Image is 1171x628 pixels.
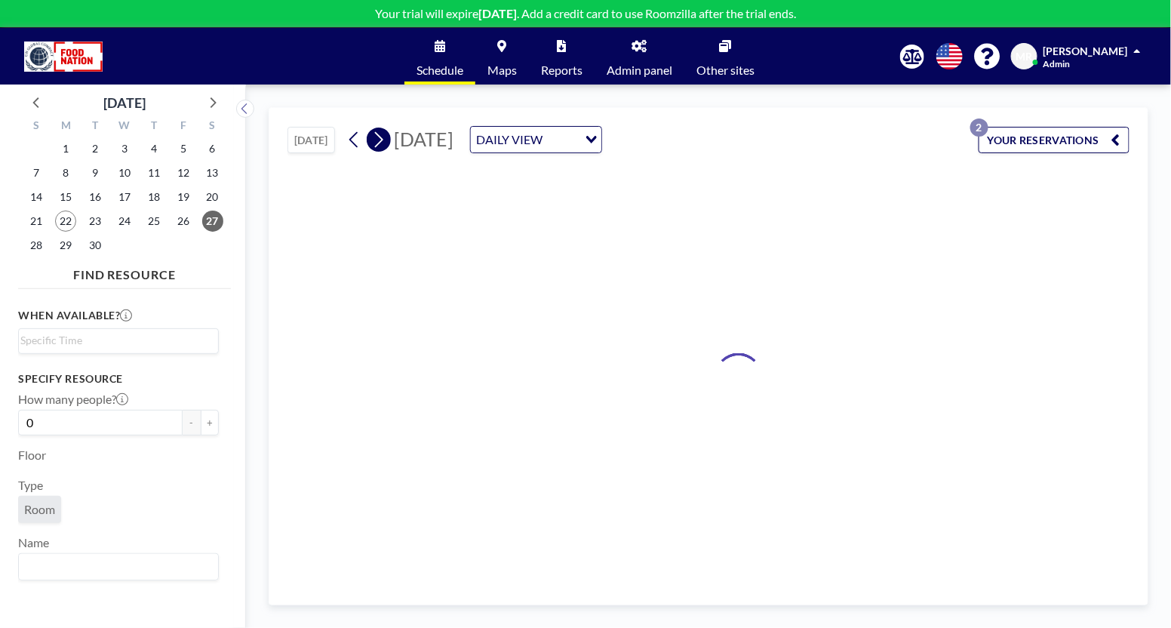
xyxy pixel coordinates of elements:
[19,554,218,580] div: Search for option
[474,130,546,149] span: DAILY VIEW
[202,186,223,208] span: Saturday, September 20, 2025
[18,392,128,407] label: How many people?
[202,162,223,183] span: Saturday, September 13, 2025
[287,127,335,153] button: [DATE]
[143,186,164,208] span: Thursday, September 18, 2025
[81,117,110,137] div: T
[55,235,76,256] span: Monday, September 29, 2025
[114,138,135,159] span: Wednesday, September 3, 2025
[114,162,135,183] span: Wednesday, September 10, 2025
[110,117,140,137] div: W
[85,211,106,232] span: Tuesday, September 23, 2025
[18,478,43,493] label: Type
[19,329,218,352] div: Search for option
[20,557,210,577] input: Search for option
[24,502,55,517] span: Room
[85,138,106,159] span: Tuesday, September 2, 2025
[85,235,106,256] span: Tuesday, September 30, 2025
[475,28,529,85] a: Maps
[18,448,46,463] label: Floor
[103,92,146,113] div: [DATE]
[22,117,51,137] div: S
[20,332,210,349] input: Search for option
[26,162,47,183] span: Sunday, September 7, 2025
[1016,50,1033,63] span: MR
[143,138,164,159] span: Thursday, September 4, 2025
[478,6,517,20] b: [DATE]
[143,211,164,232] span: Thursday, September 25, 2025
[51,117,81,137] div: M
[198,117,227,137] div: S
[173,211,194,232] span: Friday, September 26, 2025
[696,64,755,76] span: Other sites
[201,410,219,436] button: +
[173,162,194,183] span: Friday, September 12, 2025
[168,117,198,137] div: F
[26,235,47,256] span: Sunday, September 28, 2025
[26,211,47,232] span: Sunday, September 21, 2025
[404,28,475,85] a: Schedule
[55,211,76,232] span: Monday, September 22, 2025
[607,64,672,76] span: Admin panel
[18,261,231,282] h4: FIND RESOURCE
[529,28,595,85] a: Reports
[979,127,1130,153] button: YOUR RESERVATIONS2
[1043,45,1128,57] span: [PERSON_NAME]
[143,162,164,183] span: Thursday, September 11, 2025
[395,128,454,150] span: [DATE]
[55,138,76,159] span: Monday, September 1, 2025
[416,64,463,76] span: Schedule
[18,372,219,386] h3: Specify resource
[26,186,47,208] span: Sunday, September 14, 2025
[1043,58,1071,69] span: Admin
[24,42,103,72] img: organization-logo
[139,117,168,137] div: T
[173,138,194,159] span: Friday, September 5, 2025
[595,28,684,85] a: Admin panel
[55,186,76,208] span: Monday, September 15, 2025
[541,64,582,76] span: Reports
[114,211,135,232] span: Wednesday, September 24, 2025
[202,138,223,159] span: Saturday, September 6, 2025
[173,186,194,208] span: Friday, September 19, 2025
[55,162,76,183] span: Monday, September 8, 2025
[548,130,576,149] input: Search for option
[85,186,106,208] span: Tuesday, September 16, 2025
[202,211,223,232] span: Saturday, September 27, 2025
[183,410,201,436] button: -
[85,162,106,183] span: Tuesday, September 9, 2025
[970,119,988,137] p: 2
[18,535,49,550] label: Name
[114,186,135,208] span: Wednesday, September 17, 2025
[684,28,767,85] a: Other sites
[487,64,517,76] span: Maps
[471,127,601,152] div: Search for option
